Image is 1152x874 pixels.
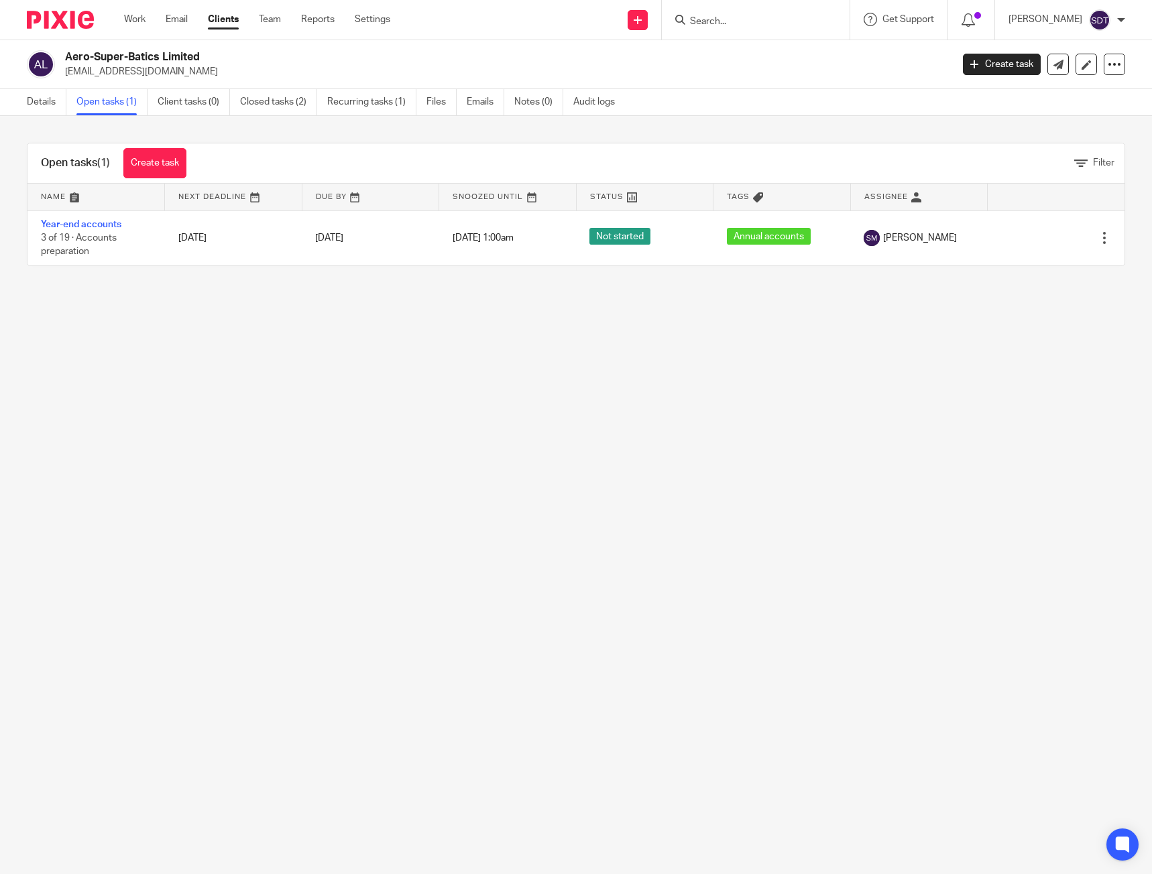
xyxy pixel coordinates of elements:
span: Filter [1093,158,1114,168]
span: (1) [97,158,110,168]
a: Email [166,13,188,26]
span: [DATE] [315,233,343,243]
span: Status [590,193,624,200]
h2: Aero-Super-Batics Limited [65,50,767,64]
a: Reports [301,13,335,26]
img: svg%3E [1089,9,1110,31]
a: Create task [963,54,1041,75]
a: Year-end accounts [41,220,121,229]
img: Pixie [27,11,94,29]
a: Open tasks (1) [76,89,148,115]
a: Notes (0) [514,89,563,115]
span: Get Support [882,15,934,24]
span: Snoozed Until [453,193,523,200]
a: Client tasks (0) [158,89,230,115]
p: [EMAIL_ADDRESS][DOMAIN_NAME] [65,65,943,78]
span: Tags [727,193,750,200]
span: 3 of 19 · Accounts preparation [41,233,117,257]
a: Closed tasks (2) [240,89,317,115]
a: Clients [208,13,239,26]
a: Team [259,13,281,26]
span: Not started [589,228,650,245]
img: svg%3E [27,50,55,78]
td: [DATE] [165,210,302,265]
input: Search [689,16,809,28]
img: svg%3E [864,230,880,246]
a: Create task [123,148,186,178]
span: [PERSON_NAME] [883,231,957,245]
p: [PERSON_NAME] [1009,13,1082,26]
a: Files [426,89,457,115]
span: [DATE] 1:00am [453,233,514,243]
h1: Open tasks [41,156,110,170]
a: Work [124,13,146,26]
a: Settings [355,13,390,26]
a: Details [27,89,66,115]
span: Annual accounts [727,228,811,245]
a: Emails [467,89,504,115]
a: Recurring tasks (1) [327,89,416,115]
a: Audit logs [573,89,625,115]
